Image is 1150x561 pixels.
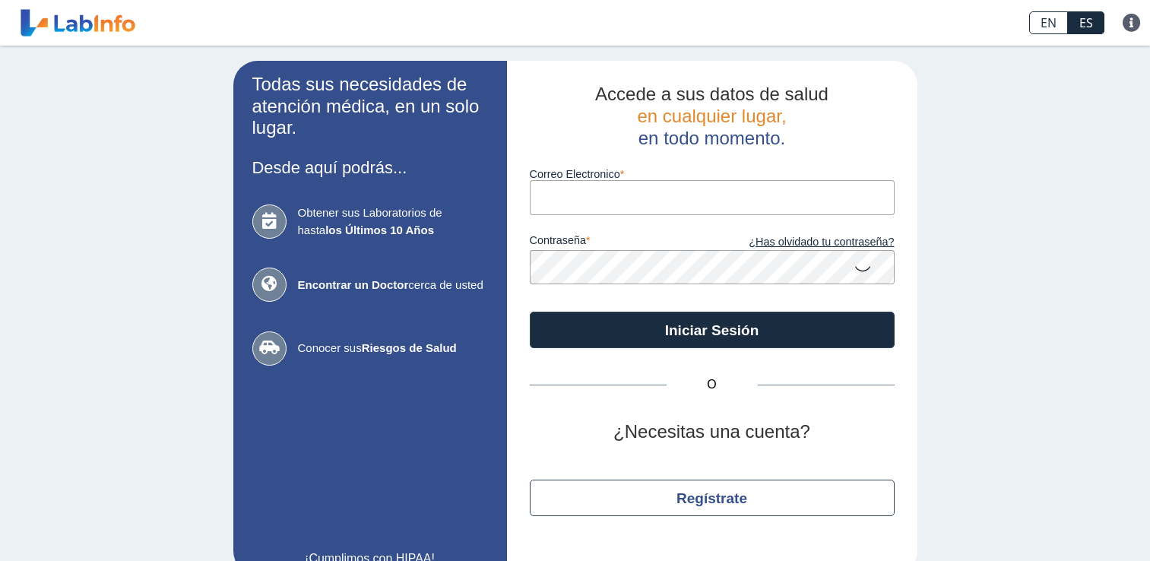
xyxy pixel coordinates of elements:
h3: Desde aquí podrás... [252,158,488,177]
a: ES [1068,11,1104,34]
h2: ¿Necesitas una cuenta? [530,421,895,443]
span: Conocer sus [298,340,488,357]
label: contraseña [530,234,712,251]
a: EN [1029,11,1068,34]
b: Riesgos de Salud [362,341,457,354]
span: Accede a sus datos de salud [595,84,828,104]
span: en todo momento. [638,128,785,148]
span: en cualquier lugar, [637,106,786,126]
b: Encontrar un Doctor [298,278,409,291]
button: Regístrate [530,480,895,516]
span: O [667,376,758,394]
label: Correo Electronico [530,168,895,180]
h2: Todas sus necesidades de atención médica, en un solo lugar. [252,74,488,139]
span: cerca de usted [298,277,488,294]
span: Obtener sus Laboratorios de hasta [298,204,488,239]
button: Iniciar Sesión [530,312,895,348]
b: los Últimos 10 Años [325,223,434,236]
a: ¿Has olvidado tu contraseña? [712,234,895,251]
